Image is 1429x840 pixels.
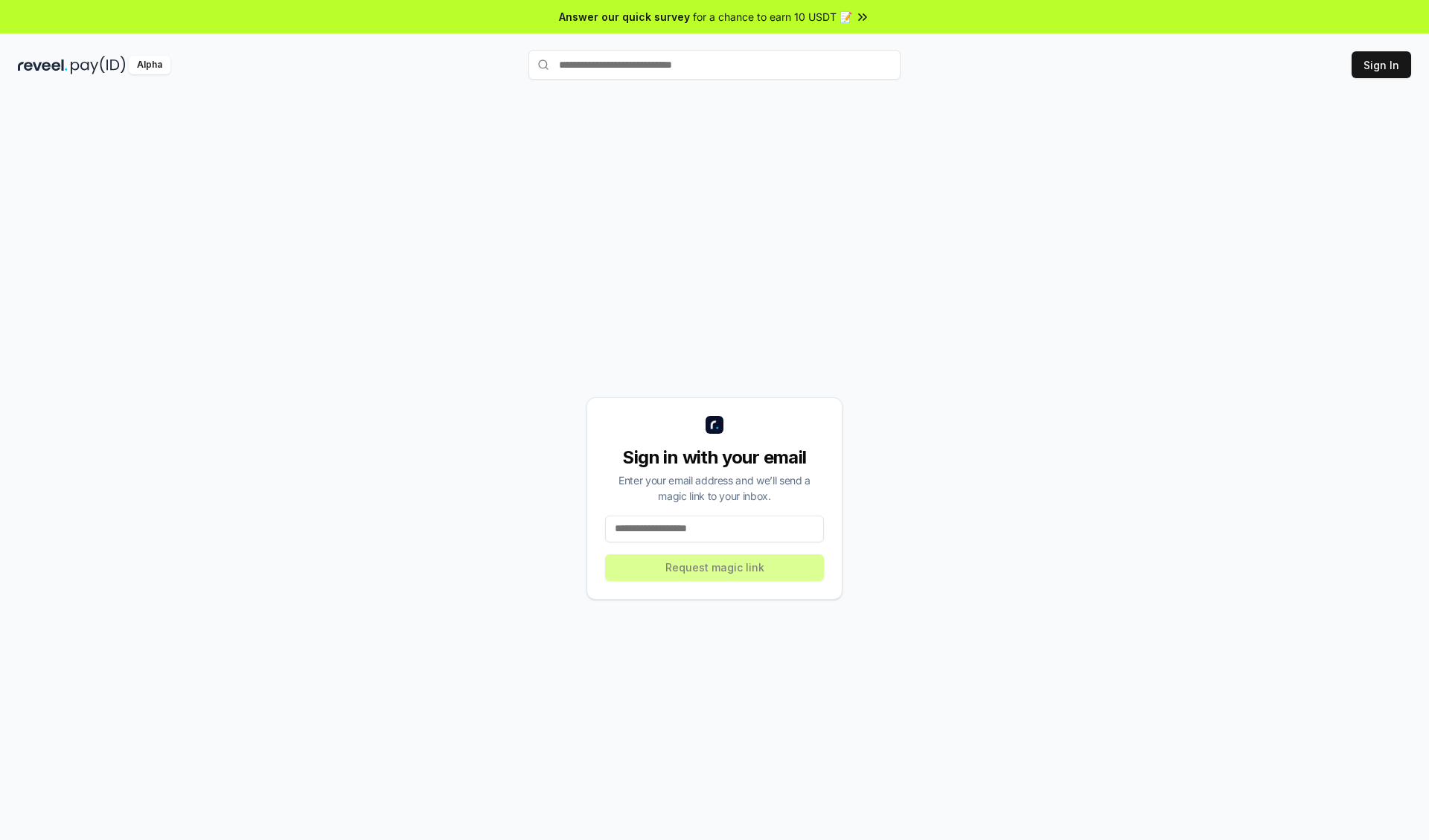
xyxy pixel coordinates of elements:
div: Alpha [129,56,170,74]
img: logo_small [706,416,723,434]
div: Sign in with your email [605,446,824,469]
button: Sign In [1352,51,1411,78]
img: pay_id [71,56,126,74]
img: reveel_dark [18,56,68,74]
div: Enter your email address and we’ll send a magic link to your inbox. [605,472,824,504]
span: Answer our quick survey [559,9,690,25]
span: for a chance to earn 10 USDT 📝 [693,9,852,25]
